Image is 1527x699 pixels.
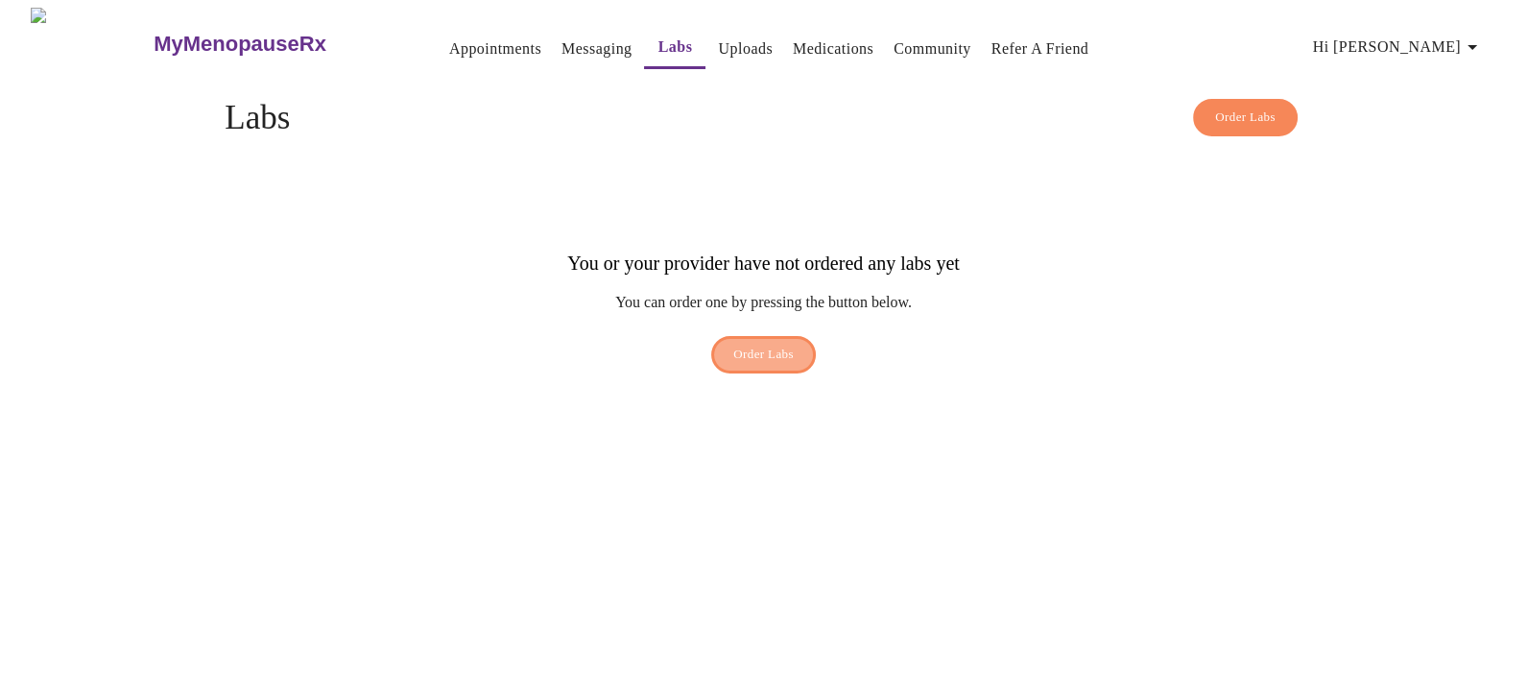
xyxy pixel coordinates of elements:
[1215,107,1276,129] span: Order Labs
[793,36,873,62] a: Medications
[710,30,780,68] button: Uploads
[658,34,693,60] a: Labs
[711,336,816,374] button: Order Labs
[733,344,794,366] span: Order Labs
[31,8,152,80] img: MyMenopauseRx Logo
[567,294,959,311] p: You can order one by pressing the button below.
[152,11,403,78] a: MyMenopauseRx
[154,32,326,57] h3: MyMenopauseRx
[449,36,541,62] a: Appointments
[718,36,773,62] a: Uploads
[225,99,1302,137] h4: Labs
[561,36,632,62] a: Messaging
[1313,34,1484,60] span: Hi [PERSON_NAME]
[785,30,881,68] button: Medications
[1193,99,1298,136] button: Order Labs
[441,30,549,68] button: Appointments
[894,36,971,62] a: Community
[554,30,639,68] button: Messaging
[991,36,1089,62] a: Refer a Friend
[886,30,979,68] button: Community
[567,253,959,275] h3: You or your provider have not ordered any labs yet
[706,336,821,383] a: Order Labs
[644,28,705,69] button: Labs
[984,30,1097,68] button: Refer a Friend
[1305,28,1491,66] button: Hi [PERSON_NAME]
